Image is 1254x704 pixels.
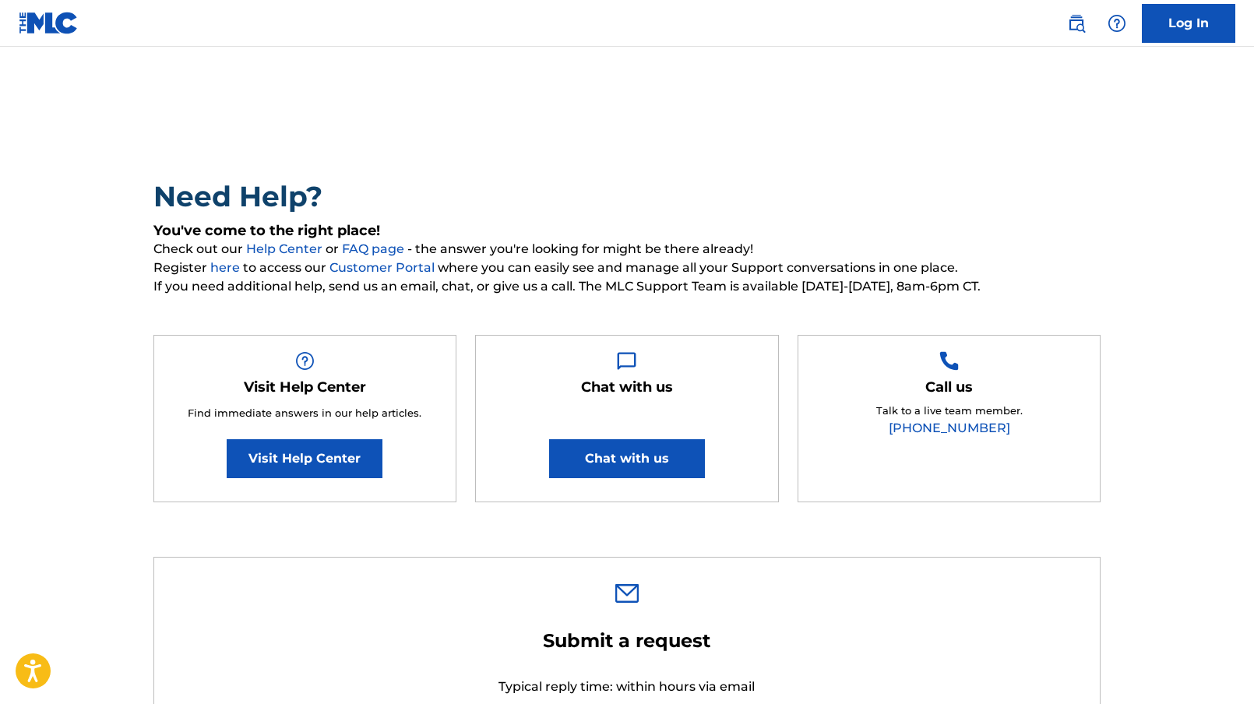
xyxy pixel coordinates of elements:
img: 0ff00501b51b535a1dc6.svg [615,584,639,603]
a: FAQ page [342,241,407,256]
img: Help Box Image [617,351,636,371]
span: Typical reply time: within hours via email [498,679,755,694]
h5: Visit Help Center [244,378,366,396]
h5: Chat with us [581,378,673,396]
h5: You've come to the right place! [153,222,1101,240]
h2: Submit a request [440,629,814,653]
span: Register to access our where you can easily see and manage all your Support conversations in one ... [153,259,1101,277]
a: Customer Portal [329,260,438,275]
p: Talk to a live team member. [876,403,1023,419]
img: MLC Logo [19,12,79,34]
img: search [1067,14,1086,33]
img: Help Box Image [939,351,959,371]
a: Log In [1142,4,1235,43]
span: If you need additional help, send us an email, chat, or give us a call. The MLC Support Team is a... [153,277,1101,296]
a: Visit Help Center [227,439,382,478]
a: Help Center [246,241,326,256]
span: Find immediate answers in our help articles. [188,407,421,419]
span: Check out our or - the answer you're looking for might be there already! [153,240,1101,259]
img: help [1108,14,1126,33]
button: Chat with us [549,439,705,478]
h2: Need Help? [153,179,1101,214]
img: Help Box Image [295,351,315,371]
div: Help [1101,8,1132,39]
a: Public Search [1061,8,1092,39]
h5: Call us [925,378,973,396]
a: [PHONE_NUMBER] [889,421,1010,435]
a: here [210,260,243,275]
